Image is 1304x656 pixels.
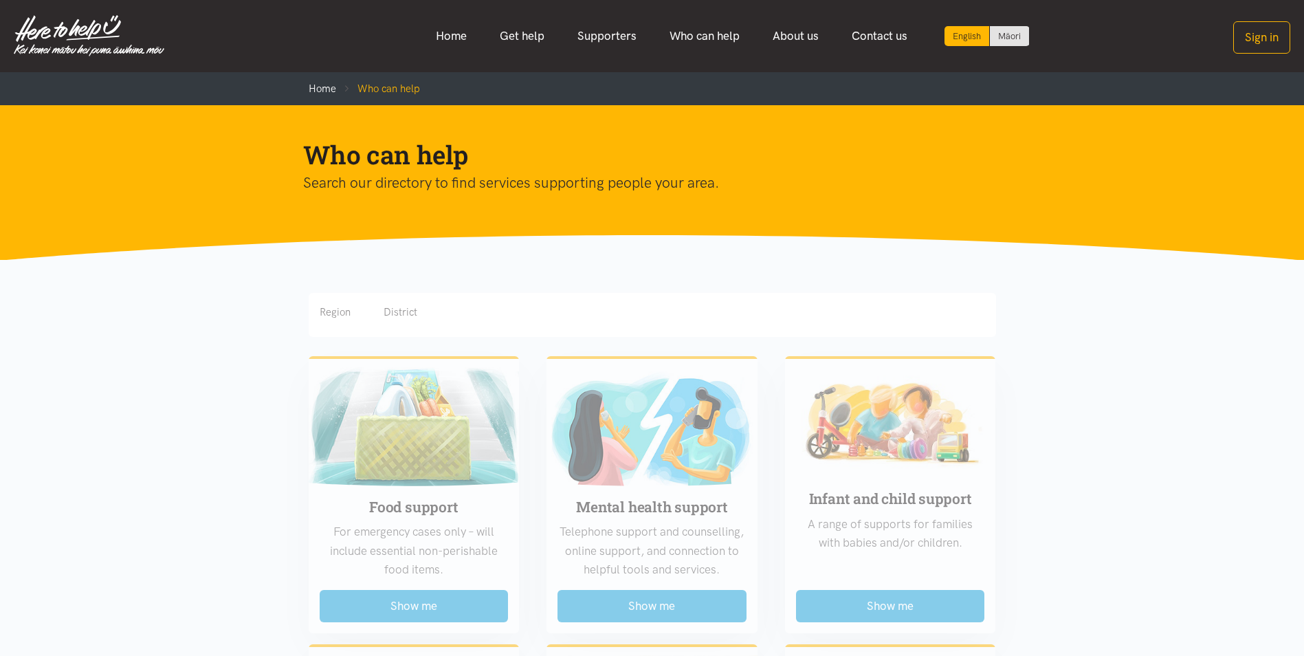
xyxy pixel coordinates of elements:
a: Supporters [561,21,653,51]
li: Who can help [336,80,420,97]
button: Sign in [1233,21,1290,54]
h1: Who can help [303,138,980,171]
a: Home [419,21,483,51]
div: Region [320,304,351,320]
div: Language toggle [944,26,1030,46]
a: Home [309,83,336,95]
a: Contact us [835,21,924,51]
a: About us [756,21,835,51]
div: Current language [944,26,990,46]
a: Get help [483,21,561,51]
p: Search our directory to find services supporting people your area. [303,171,980,195]
a: Switch to Te Reo Māori [990,26,1029,46]
a: Who can help [653,21,756,51]
img: Home [14,15,164,56]
div: District [384,304,417,320]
